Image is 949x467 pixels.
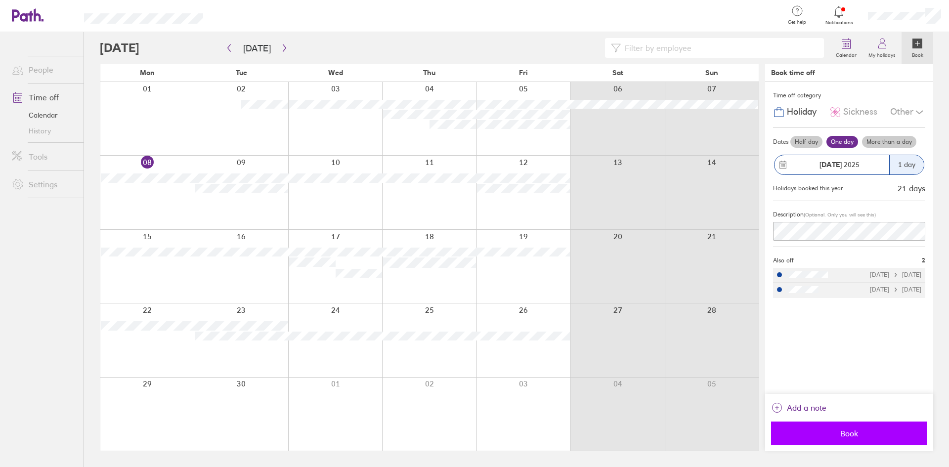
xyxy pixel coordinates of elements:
a: Calendar [830,32,863,64]
span: 2 [922,257,925,264]
button: [DATE] 20251 day [773,150,925,180]
label: One day [826,136,858,148]
a: History [4,123,84,139]
div: Holidays booked this year [773,185,843,192]
span: Sat [612,69,623,77]
span: Also off [773,257,794,264]
div: 1 day [889,155,924,174]
span: Sickness [843,107,877,117]
a: Notifications [823,5,855,26]
button: Book [771,422,927,445]
span: Description [773,211,804,218]
div: Other [890,103,925,122]
span: Mon [140,69,155,77]
div: Book time off [771,69,815,77]
button: Add a note [771,400,826,416]
label: Book [906,49,929,58]
span: Add a note [787,400,826,416]
span: 2025 [820,161,860,169]
label: Half day [790,136,822,148]
div: [DATE] [DATE] [870,271,921,278]
span: Thu [423,69,435,77]
label: More than a day [862,136,916,148]
span: Notifications [823,20,855,26]
input: Filter by employee [621,39,818,57]
div: [DATE] [DATE] [870,286,921,293]
strong: [DATE] [820,160,842,169]
span: Sun [705,69,718,77]
span: Holiday [787,107,817,117]
a: Tools [4,147,84,167]
a: My holidays [863,32,902,64]
span: (Optional. Only you will see this) [804,212,876,218]
a: Calendar [4,107,84,123]
a: Settings [4,174,84,194]
span: Tue [236,69,247,77]
a: People [4,60,84,80]
label: Calendar [830,49,863,58]
span: Get help [781,19,813,25]
span: Book [778,429,920,438]
span: Fri [519,69,528,77]
div: Time off category [773,88,925,103]
label: My holidays [863,49,902,58]
span: Dates [773,138,788,145]
span: Wed [328,69,343,77]
a: Book [902,32,933,64]
a: Time off [4,87,84,107]
div: 21 days [898,184,925,193]
button: [DATE] [235,40,279,56]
